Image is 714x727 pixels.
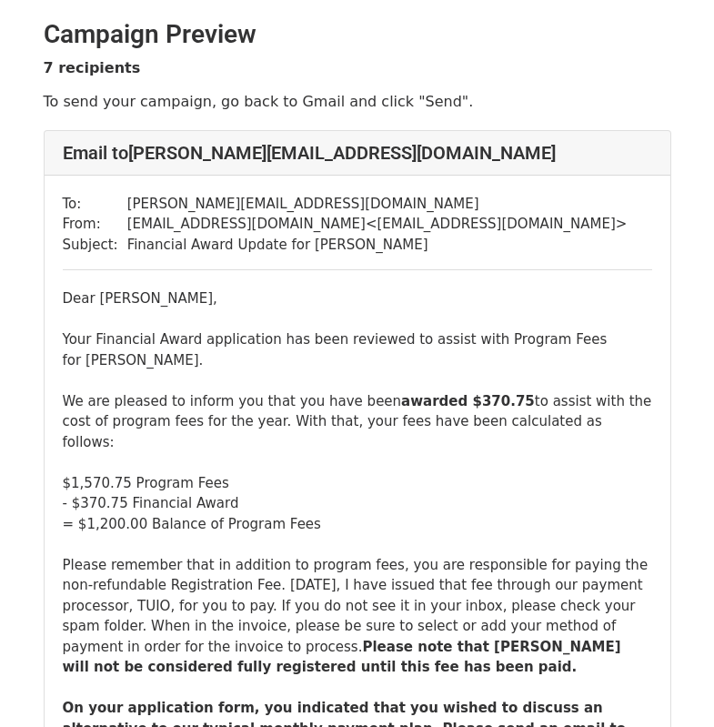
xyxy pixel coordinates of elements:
[63,514,652,535] div: = $1,200.00 Balance of Program Fees
[44,19,671,50] h2: Campaign Preview
[63,288,652,309] div: Dear [PERSON_NAME],
[44,92,671,111] p: To send your campaign, go back to Gmail and click "Send".
[127,214,628,235] td: [EMAIL_ADDRESS][DOMAIN_NAME] < [EMAIL_ADDRESS][DOMAIN_NAME] >
[63,555,652,678] div: Please remember that in addition to program fees, you are responsible for paying the non-refundab...
[63,235,127,256] td: Subject:
[63,309,652,391] div: Your Financial Award application has been reviewed to assist with Program Fees for [PERSON_NAME].
[401,393,535,409] b: awarded $370.75
[44,59,141,76] strong: 7 recipients
[63,214,127,235] td: From:
[63,391,652,453] div: We are pleased to inform you that you have been to assist with the cost of program fees for the y...
[63,194,127,215] td: To:
[63,493,652,514] div: - $370.75 Financial Award
[63,473,652,494] div: $1,570.75 Program Fees
[63,639,621,676] b: Please note that [PERSON_NAME] will not be considered fully registered until this fee has been paid.
[63,142,652,164] h4: Email to [PERSON_NAME][EMAIL_ADDRESS][DOMAIN_NAME]
[127,235,628,256] td: Financial Award Update for [PERSON_NAME]
[127,194,628,215] td: [PERSON_NAME][EMAIL_ADDRESS][DOMAIN_NAME]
